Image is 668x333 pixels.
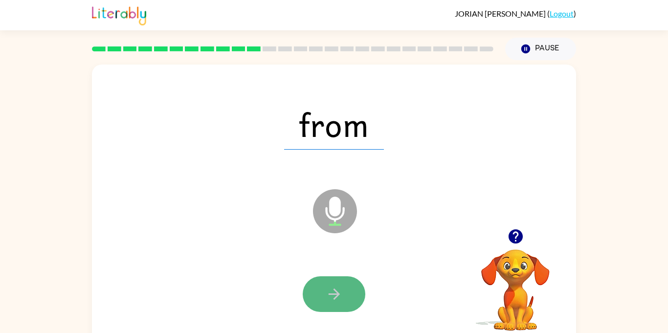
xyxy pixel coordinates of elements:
[455,9,547,18] span: JORIAN [PERSON_NAME]
[92,4,146,25] img: Literably
[550,9,574,18] a: Logout
[467,234,564,332] video: Your browser must support playing .mp4 files to use Literably. Please try using another browser.
[505,38,576,60] button: Pause
[455,9,576,18] div: ( )
[284,99,384,150] span: from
